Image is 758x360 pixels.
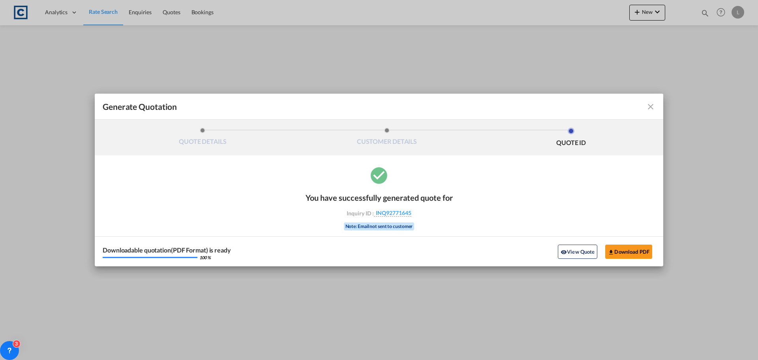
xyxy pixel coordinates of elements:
[561,249,567,255] md-icon: icon-eye
[199,255,211,260] div: 100 %
[295,128,479,149] li: CUSTOMER DETAILS
[103,102,177,112] span: Generate Quotation
[374,209,411,217] span: INQ92771645
[95,94,663,266] md-dialog: Generate QuotationQUOTE ...
[479,128,663,149] li: QUOTE ID
[333,209,425,217] div: Inquiry ID :
[558,245,597,259] button: icon-eyeView Quote
[369,165,389,185] md-icon: icon-checkbox-marked-circle
[608,249,614,255] md-icon: icon-download
[111,128,295,149] li: QUOTE DETAILS
[103,247,231,253] div: Downloadable quotation(PDF Format) is ready
[646,102,655,111] md-icon: icon-close fg-AAA8AD cursor m-0
[605,245,652,259] button: Download PDF
[344,222,415,230] div: Note: Email not sent to customer
[306,193,453,202] div: You have successfully generated quote for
